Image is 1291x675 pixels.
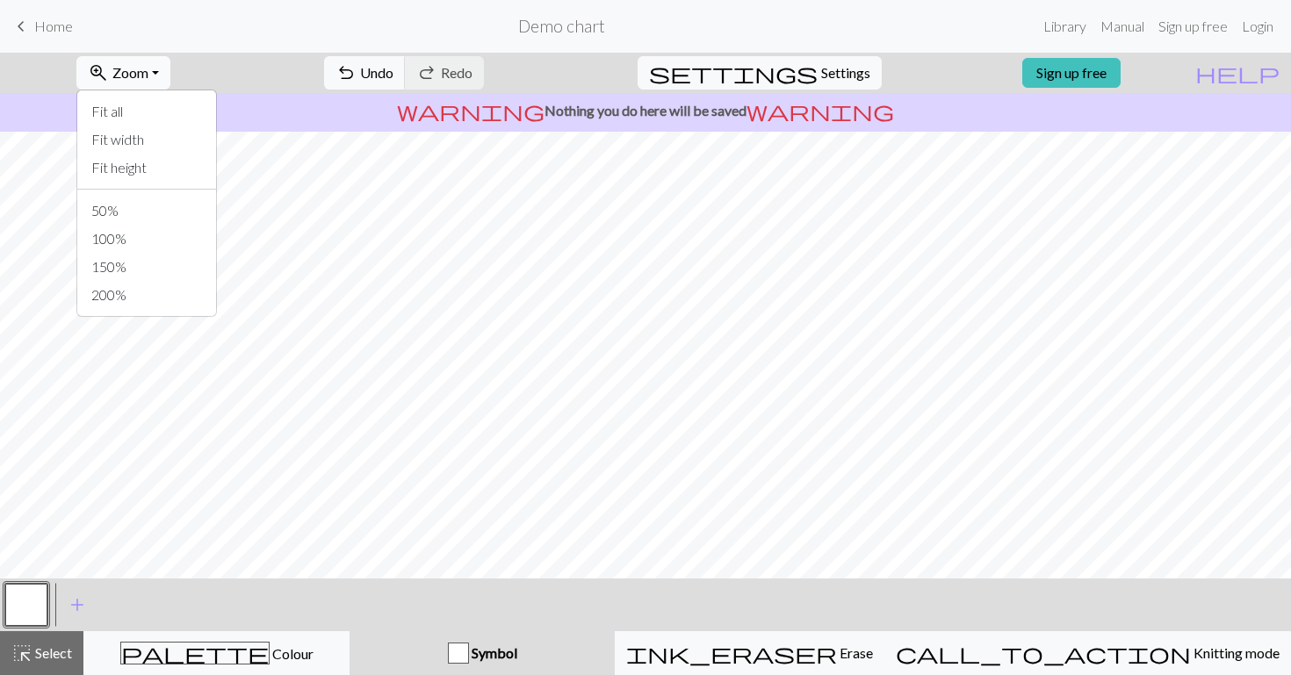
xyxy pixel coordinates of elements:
[360,64,393,81] span: Undo
[7,100,1284,121] p: Nothing you do here will be saved
[112,64,148,81] span: Zoom
[615,631,884,675] button: Erase
[1191,644,1280,661] span: Knitting mode
[1036,9,1093,44] a: Library
[121,641,269,665] span: palette
[626,641,837,665] span: ink_eraser
[83,631,350,675] button: Colour
[1235,9,1280,44] a: Login
[77,197,216,225] button: 50%
[1195,61,1280,85] span: help
[1151,9,1235,44] a: Sign up free
[746,98,894,123] span: warning
[11,11,73,41] a: Home
[67,592,88,617] span: add
[270,645,314,662] span: Colour
[469,644,517,661] span: Symbol
[1093,9,1151,44] a: Manual
[77,281,216,309] button: 200%
[77,97,216,126] button: Fit all
[1022,58,1121,88] a: Sign up free
[821,62,870,83] span: Settings
[896,641,1191,665] span: call_to_action
[77,253,216,281] button: 150%
[397,98,545,123] span: warning
[77,154,216,182] button: Fit height
[11,14,32,39] span: keyboard_arrow_left
[32,644,72,661] span: Select
[518,16,605,36] h2: Demo chart
[350,631,615,675] button: Symbol
[649,61,818,85] span: settings
[88,61,109,85] span: zoom_in
[884,631,1291,675] button: Knitting mode
[837,644,873,661] span: Erase
[638,56,882,90] button: SettingsSettings
[335,61,357,85] span: undo
[76,56,170,90] button: Zoom
[649,62,818,83] i: Settings
[34,18,73,34] span: Home
[324,56,406,90] button: Undo
[77,126,216,154] button: Fit width
[77,225,216,253] button: 100%
[11,641,32,665] span: highlight_alt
